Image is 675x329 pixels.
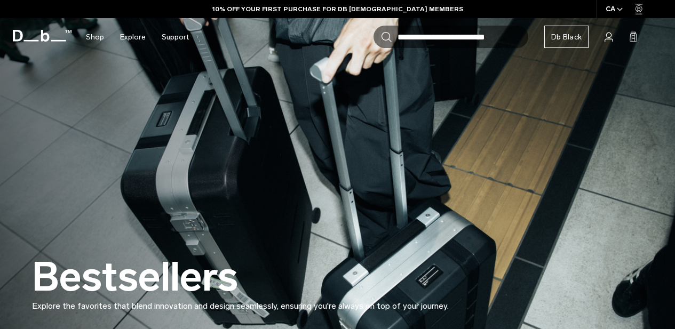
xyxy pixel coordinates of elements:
h1: Bestsellers [32,255,238,300]
a: Support [162,18,189,56]
a: 10% OFF YOUR FIRST PURCHASE FOR DB [DEMOGRAPHIC_DATA] MEMBERS [212,4,463,14]
span: Explore the favorites that blend innovation and design seamlessly, ensuring you're always on top ... [32,301,449,311]
a: Shop [86,18,104,56]
a: Db Black [544,26,589,48]
nav: Main Navigation [78,18,197,56]
a: Explore [120,18,146,56]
